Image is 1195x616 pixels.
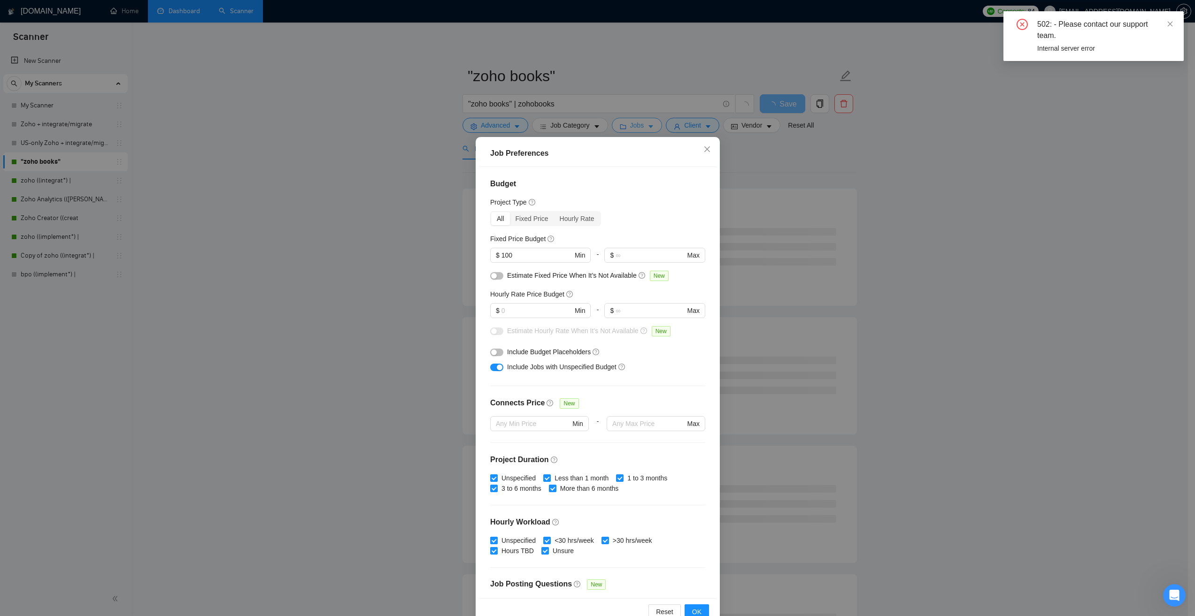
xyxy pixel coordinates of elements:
span: question-circle [618,363,625,371]
span: More than 6 months [556,483,622,494]
div: Internal server error [1037,43,1172,53]
span: Max [687,250,699,260]
span: Max [687,418,699,429]
span: Hours TBD [498,546,538,556]
span: Unspecified [498,473,540,483]
span: Unspecified [498,535,540,546]
span: 3 to 6 months [498,483,545,494]
input: ∞ [616,305,685,316]
span: close [703,145,711,153]
div: - [588,416,606,442]
span: question-circle [640,327,648,335]
span: Estimate Fixed Price When It’s Not Available [507,272,637,279]
span: New [560,398,578,409]
span: $ [496,250,500,260]
input: Any Max Price [612,418,685,429]
div: Job Preferences [490,148,705,159]
h5: Project Type [490,197,527,207]
h4: Connects Price [490,397,545,409]
div: All [491,212,510,225]
div: Hourly Rate [554,212,600,225]
span: Estimate Hourly Rate When It’s Not Available [507,327,639,335]
h4: Budget [490,178,705,190]
span: <30 hrs/week [551,535,598,546]
span: $ [496,305,500,316]
span: New [651,326,670,336]
span: question-circle [574,580,581,588]
span: Include Budget Placeholders [507,348,591,356]
span: 1 to 3 months [624,473,671,483]
input: ∞ [616,250,685,260]
span: >30 hrs/week [609,535,655,546]
span: question-circle [550,456,558,464]
input: 0 [501,250,572,260]
span: New [649,271,668,281]
span: Min [574,305,585,316]
span: question-circle [638,272,646,279]
button: Close [694,137,720,162]
span: Unsure [548,546,577,556]
span: Max [687,305,699,316]
span: question-circle [547,235,555,243]
span: $ [610,305,614,316]
span: New [587,579,606,590]
span: Include Jobs with Unspecified Budget [507,363,617,371]
div: - [591,303,604,326]
span: question-circle [547,399,554,407]
h4: Hourly Workload [490,517,705,528]
span: $ [610,250,614,260]
h4: Project Duration [490,454,705,465]
div: 502: - Please contact our support team. [1037,19,1172,41]
span: close-circle [1017,19,1028,30]
span: question-circle [552,518,560,526]
input: 0 [501,305,572,316]
span: Less than 1 month [551,473,612,483]
span: Min [572,418,583,429]
div: Fixed Price [509,212,554,225]
h5: Fixed Price Budget [490,234,546,244]
input: Any Min Price [496,418,571,429]
span: question-circle [528,198,536,206]
div: - [591,248,604,270]
span: Min [574,250,585,260]
h4: Job Posting Questions [490,578,572,590]
span: close [1167,21,1173,27]
iframe: Intercom live chat [1163,584,1186,607]
h5: Hourly Rate Price Budget [490,289,564,299]
span: question-circle [593,348,600,356]
span: question-circle [566,290,573,298]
